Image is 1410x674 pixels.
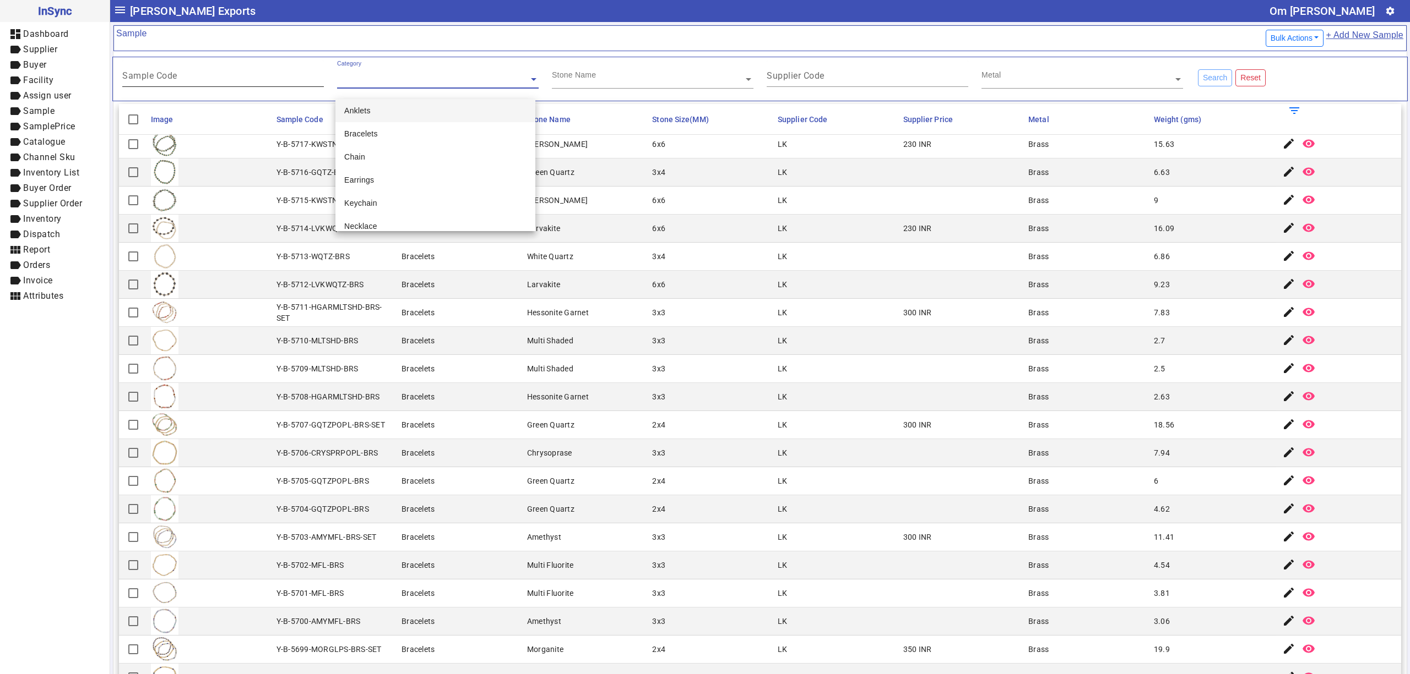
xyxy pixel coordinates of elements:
span: Attributes [23,291,63,301]
div: LK [778,335,788,346]
mat-icon: label [9,58,22,72]
div: Brass [1028,391,1049,402]
mat-icon: view_module [9,289,22,303]
div: Metal [981,69,1001,80]
div: Larvakite [527,223,560,234]
mat-icon: remove_red_eye [1302,165,1315,178]
span: Supplier Price [903,115,953,124]
mat-icon: remove_red_eye [1302,333,1315,347]
div: Multi Fluorite [527,560,574,571]
mat-icon: edit [1282,474,1295,487]
span: Supplier [23,44,57,54]
div: 3.06 [1154,616,1170,627]
div: Amethyst [527,616,561,627]
span: Channel Sku [23,152,75,162]
div: Y-B-5714-LVKWQTZ-BRS-SET [276,223,380,234]
span: Buyer Order [23,183,72,193]
div: Hessonite Garnet [527,391,589,402]
div: 16.09 [1154,223,1174,234]
mat-icon: edit [1282,530,1295,543]
mat-icon: view_module [9,243,22,256]
span: Sample Code [276,115,323,124]
div: Chrysoprase [527,447,572,458]
mat-icon: label [9,89,22,102]
img: bdae72f3-2a18-4e96-afb1-94343e3534b9 [151,355,178,382]
div: Y-B-5701-MFL-BRS [276,588,344,599]
div: Y-B-5700-AMYMFL-BRS [276,616,361,627]
div: 6x6 [652,139,665,150]
div: LK [778,223,788,234]
span: [PERSON_NAME] Exports [130,2,256,20]
mat-icon: remove_red_eye [1302,221,1315,234]
div: Bracelets [402,391,435,402]
div: Larvakite [527,279,560,290]
div: 18.56 [1154,419,1174,430]
div: Y-B-5703-AMYMFL-BRS-SET [276,531,377,543]
div: Hessonite Garnet [527,307,589,318]
div: Y-B-5717-KWSTNGQTZ-BRS-SET [276,139,392,150]
div: Y-B-5705-GQTZPOPL-BRS [276,475,369,486]
div: Y-B-5710-MLTSHD-BRS [276,335,359,346]
img: 291a9119-96ab-49ad-95a1-a95fbeec6b2b [151,551,178,579]
img: 9a9ce881-2bc4-4cd6-a1c5-5b7b128253ae [151,495,178,523]
img: a295ca4a-8f17-4e60-b567-16b306997aa5 [151,187,178,214]
div: Brass [1028,279,1049,290]
span: Buyer [23,59,47,70]
div: Multi Shaded [527,363,573,374]
div: 6x6 [652,195,665,206]
div: 3x3 [652,588,665,599]
div: LK [778,391,788,402]
div: 2x4 [652,503,665,514]
div: LK [778,363,788,374]
div: Y-B-5704-GQTZPOPL-BRS [276,503,369,514]
div: 6.63 [1154,167,1170,178]
div: Brass [1028,447,1049,458]
mat-icon: label [9,135,22,149]
span: Keychain [344,199,377,207]
div: 6.86 [1154,251,1170,262]
span: Dispatch [23,229,60,239]
div: LK [778,447,788,458]
mat-icon: remove_red_eye [1302,474,1315,487]
div: Bracelets [402,279,435,290]
div: 4.54 [1154,560,1170,571]
div: Bracelets [402,503,435,514]
span: Metal [1028,115,1049,124]
div: Bracelets [402,475,435,486]
span: SamplePrice [23,121,75,131]
div: Brass [1028,335,1049,346]
mat-icon: edit [1282,333,1295,347]
div: Bracelets [402,644,435,655]
div: 4.62 [1154,503,1170,514]
span: Earrings [344,176,374,184]
div: Y-B-5702-MFL-BRS [276,560,344,571]
span: Sample [23,106,55,116]
span: Supplier Order [23,198,82,209]
mat-icon: edit [1282,137,1295,150]
div: Brass [1028,616,1049,627]
span: Catalogue [23,136,66,147]
div: Brass [1028,475,1049,486]
img: 6e493bfa-7509-4fb7-a531-b63261b488ba [151,467,178,495]
div: Y-B-5709-MLTSHD-BRS [276,363,359,374]
mat-icon: edit [1282,502,1295,515]
div: Bracelets [402,251,435,262]
div: Bracelets [402,335,435,346]
div: Stone Name [552,69,596,80]
div: Green Quartz [527,167,574,178]
div: Multi Shaded [527,335,573,346]
div: 3x3 [652,363,665,374]
mat-icon: edit [1282,221,1295,234]
div: Bracelets [402,419,435,430]
div: Green Quartz [527,503,574,514]
div: 3.81 [1154,588,1170,599]
span: Image [151,115,173,124]
div: LK [778,419,788,430]
div: 2x4 [652,644,665,655]
button: Bulk Actions [1266,30,1324,47]
div: Y-B-5712-LVKWQTZ-BRS [276,279,364,290]
div: 2.7 [1154,335,1165,346]
div: 2.63 [1154,391,1170,402]
mat-icon: edit [1282,361,1295,375]
span: Stone Size(MM) [652,115,708,124]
